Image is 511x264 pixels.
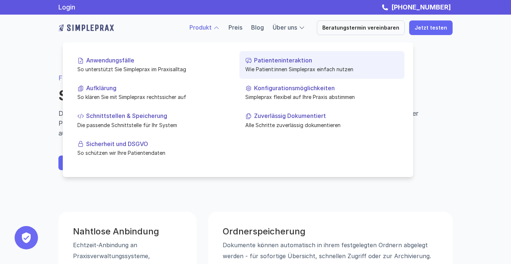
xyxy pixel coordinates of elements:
p: Beratungstermin vereinbaren [322,25,399,31]
h3: Ordnerspeicherung [223,226,438,237]
p: Dokumente können automatisch in ihrem festgelegten Ordnern abgelegt werden - für sofortige Übersi... [223,240,438,261]
a: Preis [228,24,242,31]
a: Blog [251,24,264,31]
a: Beratungstermin vereinbaren [317,20,405,35]
a: Login [58,3,75,11]
strong: [PHONE_NUMBER] [391,3,451,11]
p: Konfigurationsmöglichkeiten [254,85,399,92]
p: So klären Sie mit Simpleprax rechtssicher auf [77,93,231,101]
p: Damit sich Simpleprax bestmöglich in die Abläufe Ihrer Praxis integriert, bieten wir umfangreiche... [58,108,453,138]
p: Jetzt testen [415,25,447,31]
p: Die passende Schnittstelle für Ihr System [77,121,231,129]
a: Zuverlässig DokumentiertAlle Schritte zuverlässig dokumentieren [239,107,404,134]
a: Jetzt testen [409,20,453,35]
p: Alle Schritte zuverlässig dokumentieren [245,121,399,129]
a: Produkt [189,24,212,31]
a: PatienteninteraktionWie Patient:innen Simpleprax einfach nutzen [239,51,404,79]
p: Zuverlässig Dokumentiert [254,112,399,119]
a: AnwendungsfälleSo unterstützt Sie Simpleprax im Praxisalltag [72,51,237,79]
a: KonfigurationsmöglichkeitenSimpleprax flexibel auf Ihre Praxis abstimmen [239,79,404,107]
p: So unterstützt Sie Simpleprax im Praxisalltag [77,65,231,73]
p: Schnittstellen & Speicherung [86,112,231,119]
p: So schützen wir Ihre Patientendaten [77,149,231,157]
p: Sicherheit und DSGVO [86,140,231,147]
a: [PHONE_NUMBER] [389,3,453,11]
p: Wie Patient:innen Simpleprax einfach nutzen [245,65,399,73]
p: Aufklärung [86,85,231,92]
h1: Schnittstellen & Speicherung [58,87,453,104]
p: FEATURE [58,73,453,83]
a: Schnittstellen & SpeicherungDie passende Schnittstelle für Ihr System [72,107,237,134]
h3: Nahtlose Anbindung [73,226,182,237]
a: Sicherheit und DSGVOSo schützen wir Ihre Patientendaten [72,134,237,162]
p: Simpleprax flexibel auf Ihre Praxis abstimmen [245,93,399,101]
a: AufklärungSo klären Sie mit Simpleprax rechtssicher auf [72,79,237,107]
p: Anwendungsfälle [86,57,231,64]
p: Patienteninteraktion [254,57,399,64]
a: Jetzt starten [58,156,104,170]
a: Über uns [273,24,297,31]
